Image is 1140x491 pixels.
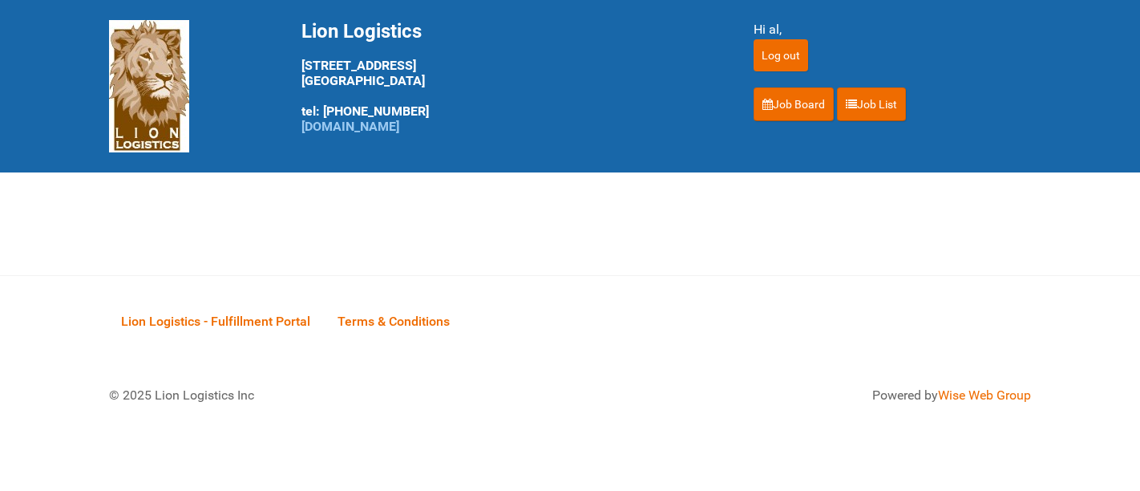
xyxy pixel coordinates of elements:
a: Lion Logistics [109,78,189,93]
img: Lion Logistics [109,20,189,152]
span: Terms & Conditions [338,314,450,329]
input: Log out [754,39,808,71]
a: Job Board [754,87,834,121]
div: Powered by [590,386,1031,405]
a: Lion Logistics - Fulfillment Portal [109,296,322,346]
div: © 2025 Lion Logistics Inc [97,374,562,417]
a: Terms & Conditions [325,296,462,346]
div: Hi al, [754,20,1031,39]
a: [DOMAIN_NAME] [301,119,399,134]
div: [STREET_ADDRESS] [GEOGRAPHIC_DATA] tel: [PHONE_NUMBER] [301,20,714,134]
span: Lion Logistics [301,20,422,43]
a: Job List [837,87,906,121]
span: Lion Logistics - Fulfillment Portal [121,314,310,329]
a: Wise Web Group [938,388,1031,403]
